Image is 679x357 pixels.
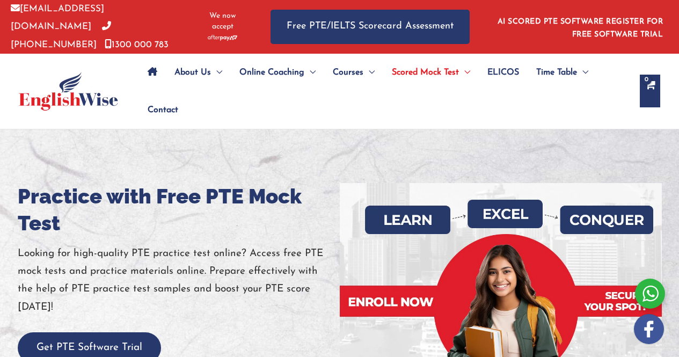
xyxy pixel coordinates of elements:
span: Menu Toggle [363,54,375,91]
span: Courses [333,54,363,91]
a: 1300 000 783 [105,40,169,49]
img: Afterpay-Logo [208,35,237,41]
a: Get PTE Software Trial [18,343,161,353]
a: About UsMenu Toggle [166,54,231,91]
img: white-facebook.png [634,314,664,344]
a: [EMAIL_ADDRESS][DOMAIN_NAME] [11,4,104,31]
a: View Shopping Cart, empty [640,75,660,107]
a: Time TableMenu Toggle [528,54,597,91]
a: Free PTE/IELTS Scorecard Assessment [271,10,470,43]
span: We now accept [201,11,244,32]
span: Menu Toggle [211,54,222,91]
p: Looking for high-quality PTE practice test online? Access free PTE mock tests and practice materi... [18,245,340,316]
span: Contact [148,91,178,129]
span: About Us [174,54,211,91]
span: Time Table [536,54,577,91]
span: Menu Toggle [577,54,588,91]
a: CoursesMenu Toggle [324,54,383,91]
img: cropped-ew-logo [19,72,118,111]
span: Menu Toggle [459,54,470,91]
span: ELICOS [487,54,519,91]
aside: Header Widget 1 [491,9,668,44]
a: ELICOS [479,54,528,91]
span: Menu Toggle [304,54,316,91]
a: Online CoachingMenu Toggle [231,54,324,91]
nav: Site Navigation: Main Menu [139,54,629,129]
span: Scored Mock Test [392,54,459,91]
a: [PHONE_NUMBER] [11,22,111,49]
a: Contact [139,91,178,129]
span: Online Coaching [239,54,304,91]
a: Scored Mock TestMenu Toggle [383,54,479,91]
a: AI SCORED PTE SOFTWARE REGISTER FOR FREE SOFTWARE TRIAL [498,18,663,39]
h1: Practice with Free PTE Mock Test [18,183,340,237]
